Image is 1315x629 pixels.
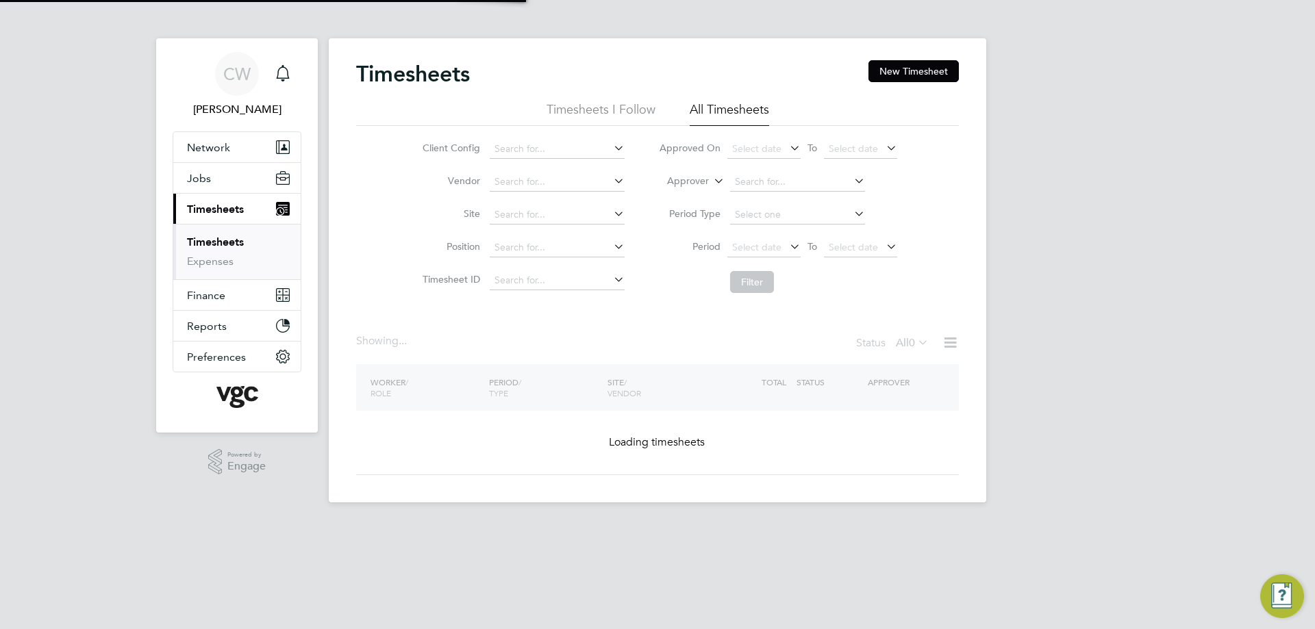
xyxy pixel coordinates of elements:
a: Expenses [187,255,234,268]
input: Select one [730,205,865,224]
span: Finance [187,289,225,302]
span: Engage [227,461,266,472]
span: Select date [732,241,781,253]
button: Jobs [173,163,301,193]
label: Approved On [659,142,721,154]
button: Filter [730,271,774,293]
span: Preferences [187,350,246,363]
a: Powered byEngage [208,449,266,475]
span: Network [187,141,230,154]
label: Period [659,240,721,253]
span: Select date [829,142,878,155]
a: CW[PERSON_NAME] [173,52,301,118]
span: 0 [909,336,915,350]
span: CW [223,65,251,83]
span: Jobs [187,172,211,185]
li: All Timesheets [690,101,769,126]
span: Powered by [227,449,266,461]
input: Search for... [490,238,625,257]
input: Search for... [490,140,625,159]
label: Client Config [418,142,480,154]
div: Timesheets [173,224,301,279]
button: Preferences [173,342,301,372]
span: Chris Watson [173,101,301,118]
button: Finance [173,280,301,310]
button: Reports [173,311,301,341]
label: Position [418,240,480,253]
label: Site [418,207,480,220]
nav: Main navigation [156,38,318,433]
button: New Timesheet [868,60,959,82]
button: Network [173,132,301,162]
h2: Timesheets [356,60,470,88]
label: Vendor [418,175,480,187]
button: Timesheets [173,194,301,224]
a: Timesheets [187,235,244,248]
button: Engage Resource Center [1260,574,1304,618]
div: Showing [356,334,410,348]
span: To [803,238,821,255]
span: Timesheets [187,203,244,216]
label: Approver [647,175,709,188]
div: Status [856,334,931,353]
a: Go to home page [173,386,301,408]
input: Search for... [490,172,625,192]
span: Select date [732,142,781,155]
label: Period Type [659,207,721,220]
input: Search for... [490,271,625,290]
span: To [803,139,821,157]
li: Timesheets I Follow [547,101,655,126]
span: Select date [829,241,878,253]
label: All [896,336,929,350]
span: ... [399,334,407,348]
input: Search for... [730,172,865,192]
img: vgcgroup-logo-retina.png [216,386,258,408]
input: Search for... [490,205,625,224]
label: Timesheet ID [418,273,480,285]
span: Reports [187,320,227,333]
